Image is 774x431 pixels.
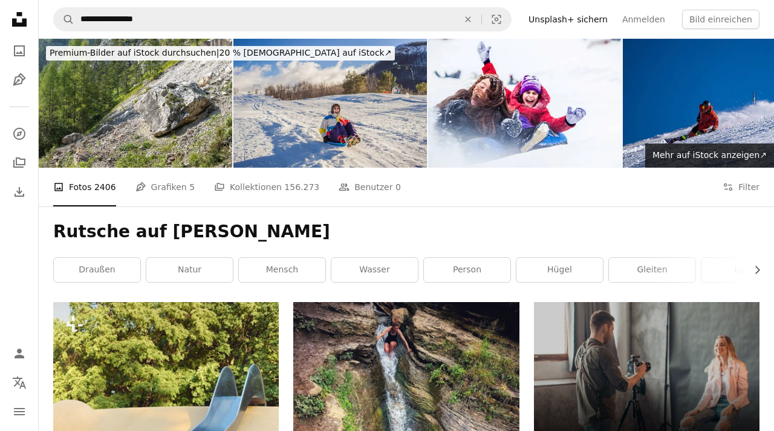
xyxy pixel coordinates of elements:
span: 5 [189,180,195,194]
img: Cheerful man sledding down a snowy slope in full speed [233,39,427,168]
button: Visuelle Suche [482,8,511,31]
a: draußen [54,258,140,282]
span: 0 [395,180,401,194]
a: Grafiken 5 [135,168,195,206]
a: Fotos [7,39,31,63]
a: Hügel [516,258,603,282]
a: Natur [146,258,233,282]
a: Benutzer 0 [339,168,401,206]
a: Mehr auf iStock anzeigen↗ [645,143,774,168]
button: Bild einreichen [682,10,759,29]
span: Mehr auf iStock anzeigen ↗ [652,150,767,160]
button: Unsplash suchen [54,8,74,31]
a: Mensch [239,258,325,282]
img: Und Snowtubing bei [428,39,622,168]
a: Anmelden [615,10,672,29]
a: Premium-Bilder auf iStock durchsuchen|20 % [DEMOGRAPHIC_DATA] auf iStock↗ [39,39,402,68]
button: Liste nach rechts verschieben [746,258,759,282]
button: Menü [7,400,31,424]
form: Finden Sie Bildmaterial auf der ganzen Webseite [53,7,512,31]
a: Grafiken [7,68,31,92]
button: Sprache [7,370,31,395]
img: Steinschlag, ein durch Erosion abgebrochener Kalksteinbrocken an einem Hang mit losem Gesteinssch... [39,39,232,168]
span: 20 % [DEMOGRAPHIC_DATA] auf iStock ↗ [50,48,391,58]
button: Löschen [455,8,481,31]
a: Entdecken [7,122,31,146]
a: Kollektionen 156.273 [214,168,319,206]
a: Unsplash+ sichern [521,10,615,29]
a: Bisherige Downloads [7,180,31,204]
span: Premium-Bilder auf iStock durchsuchen | [50,48,220,58]
a: Anmelden / Registrieren [7,341,31,366]
button: Filter [723,168,759,206]
span: 156.273 [284,180,319,194]
h1: Rutsche auf [PERSON_NAME] [53,221,759,243]
a: Wasser [331,258,418,282]
a: Person [424,258,510,282]
a: gleiten [609,258,695,282]
a: Kollektionen [7,151,31,175]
